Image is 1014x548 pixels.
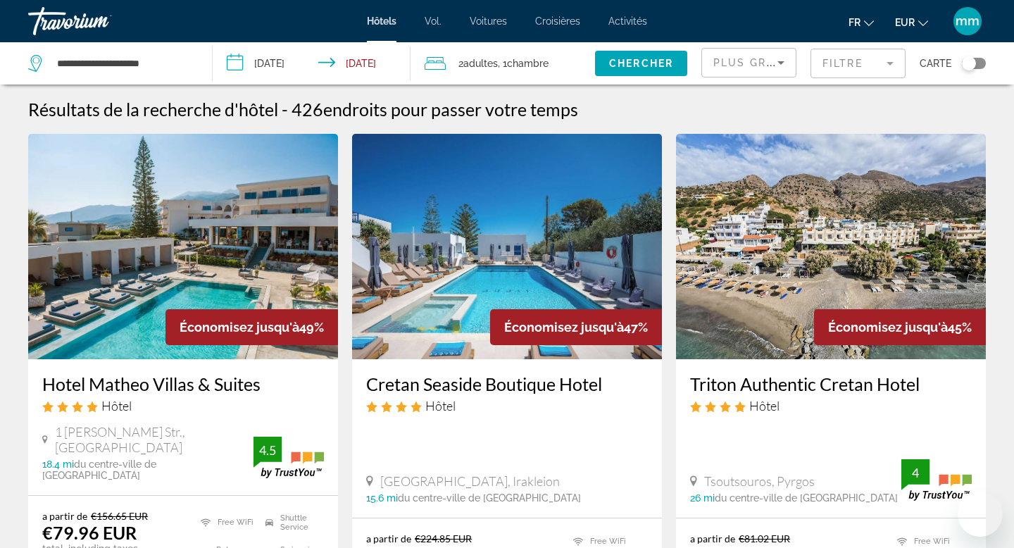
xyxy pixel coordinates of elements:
h1: Résultats de la recherche d'hôtel [28,99,278,120]
div: 49% [165,309,338,345]
del: €81.02 EUR [739,533,790,544]
button: Filter [810,48,906,79]
button: Toggle map [951,57,986,70]
img: Hotel image [676,134,986,359]
img: Hotel image [28,134,338,359]
div: 4 star Hotel [42,398,324,413]
a: Cretan Seaside Boutique Hotel [366,373,648,394]
a: Triton Authentic Cretan Hotel [690,373,972,394]
mat-select: Sort by [713,54,784,71]
a: Croisières [535,15,580,27]
span: 26 mi [690,492,715,504]
del: €156.65 EUR [91,510,148,522]
img: Hotel image [352,134,662,359]
button: Travelers: 2 adults, 0 children [411,42,595,85]
span: endroits pour passer votre temps [323,99,578,120]
span: Économisez jusqu'à [180,320,299,335]
span: - [282,99,288,120]
button: Chercher [595,51,687,76]
a: Hôtels [367,15,396,27]
span: du centre-ville de [GEOGRAPHIC_DATA] [398,492,581,504]
div: 4 star Hotel [366,398,648,413]
span: Chercher [609,58,673,69]
li: Free WiFi [194,510,259,535]
span: 1 [PERSON_NAME] Str., [GEOGRAPHIC_DATA] [55,424,254,455]
span: Hôtel [749,398,780,413]
button: Changer de langue [849,12,874,32]
ins: €79.96 EUR [42,522,137,543]
div: 4 [901,464,930,481]
button: Menu utilisateur [949,6,986,36]
span: [GEOGRAPHIC_DATA], Irakleion [380,473,560,489]
div: 47% [490,309,662,345]
font: mm [956,13,979,28]
span: Plus grandes économies [713,57,882,68]
span: 15.6 mi [366,492,398,504]
span: Tsoutsouros, Pyrgos [704,473,815,489]
span: Carte [920,54,951,73]
span: Économisez jusqu'à [504,320,624,335]
a: Vol. [425,15,442,27]
span: Hôtel [101,398,132,413]
span: du centre-ville de [GEOGRAPHIC_DATA] [715,492,898,504]
span: 2 [458,54,498,73]
span: a partir de [690,533,735,544]
span: Hôtel [425,398,456,413]
span: , 1 [498,54,549,73]
font: fr [849,17,860,28]
img: trustyou-badge.svg [901,459,972,501]
a: Activités [608,15,647,27]
span: 18.4 mi [42,459,74,470]
div: 4.5 [254,442,282,459]
a: Voitures [470,15,507,27]
h2: 426 [292,99,578,120]
img: trustyou-badge.svg [254,437,324,478]
li: Shuttle Service [258,510,324,535]
button: Changer de devise [895,12,928,32]
span: du centre-ville de [GEOGRAPHIC_DATA] [42,459,156,481]
del: €224.85 EUR [415,533,472,544]
span: a partir de [366,533,411,544]
button: Check-in date: Oct 26, 2025 Check-out date: Oct 27, 2025 [213,42,411,85]
div: 45% [814,309,986,345]
font: EUR [895,17,915,28]
a: Hotel Matheo Villas & Suites [42,373,324,394]
span: Chambre [507,58,549,69]
iframe: Bouton de lancement de la fenêtre de messagerie [958,492,1003,537]
span: Économisez jusqu'à [828,320,948,335]
span: a partir de [42,510,87,522]
div: 4 star Hotel [690,398,972,413]
span: Adultes [463,58,498,69]
a: Travorium [28,3,169,39]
